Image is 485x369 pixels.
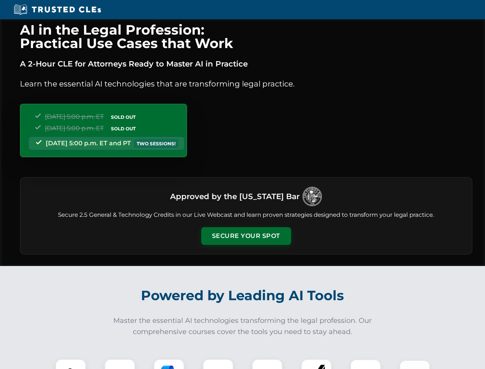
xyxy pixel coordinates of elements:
span: SOLD OUT [108,113,138,121]
span: SOLD OUT [108,125,138,133]
p: Learn the essential AI technologies that are transforming legal practice. [20,78,472,90]
h1: AI in the Legal Profession: Practical Use Cases that Work [20,23,472,50]
img: Trusted CLEs [12,4,103,15]
span: [DATE] 5:00 p.m. ET [45,113,104,120]
p: Secure 2.5 General & Technology Credits in our Live Webcast and learn proven strategies designed ... [30,211,463,219]
button: Secure Your Spot [201,227,291,245]
p: Master the essential AI technologies transforming the legal profession. Our comprehensive courses... [108,315,377,337]
span: [DATE] 5:00 p.m. ET [45,125,104,132]
h2: Powered by Leading AI Tools [30,282,455,309]
p: A 2-Hour CLE for Attorneys Ready to Master AI in Practice [20,58,472,70]
h3: Approved by the [US_STATE] Bar [170,189,300,203]
img: Logo [303,187,322,206]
